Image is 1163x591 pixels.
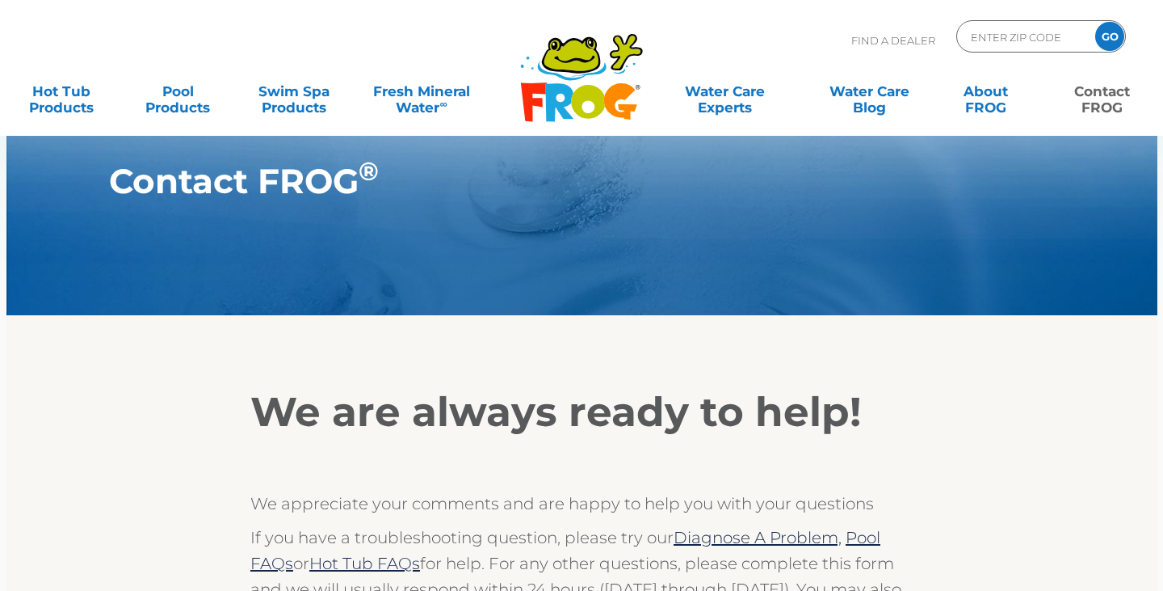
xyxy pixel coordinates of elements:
[940,75,1031,108] a: AboutFROG
[851,20,935,61] p: Find A Dealer
[309,554,420,573] a: Hot Tub FAQs
[439,98,447,110] sup: ∞
[132,75,223,108] a: PoolProducts
[674,528,842,547] a: Diagnose A Problem,
[365,75,478,108] a: Fresh MineralWater∞
[250,388,913,437] h2: We are always ready to help!
[969,25,1078,49] input: Zip Code Form
[824,75,914,108] a: Water CareBlog
[359,156,379,187] sup: ®
[1056,75,1147,108] a: ContactFROG
[249,75,339,108] a: Swim SpaProducts
[651,75,798,108] a: Water CareExperts
[109,162,979,201] h1: Contact FROG
[250,491,913,517] p: We appreciate your comments and are happy to help you with your questions
[16,75,107,108] a: Hot TubProducts
[1095,22,1124,51] input: GO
